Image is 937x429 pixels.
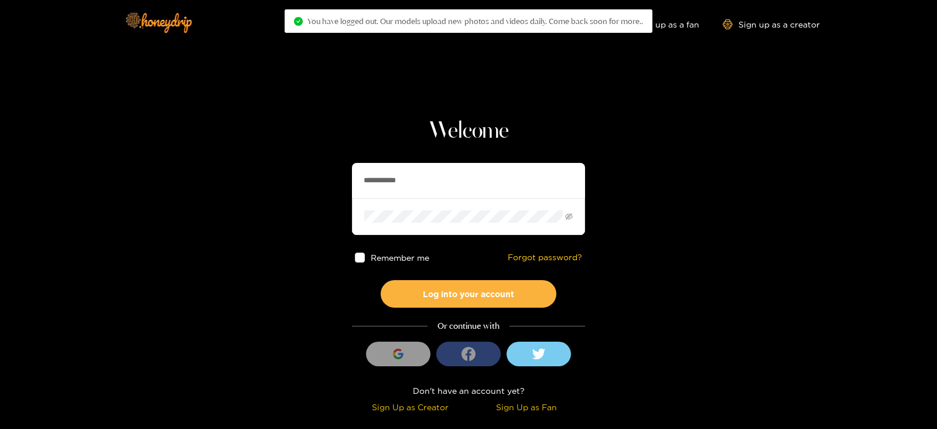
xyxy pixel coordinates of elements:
a: Sign up as a creator [723,19,820,29]
div: Sign Up as Creator [355,400,466,414]
span: eye-invisible [565,213,573,220]
div: Sign Up as Fan [471,400,582,414]
span: Remember me [371,253,429,262]
span: You have logged out. Our models upload new photos and videos daily. Come back soon for more.. [307,16,643,26]
div: Or continue with [352,319,585,333]
h1: Welcome [352,117,585,145]
button: Log into your account [381,280,556,308]
a: Sign up as a fan [619,19,699,29]
div: Don't have an account yet? [352,384,585,397]
span: check-circle [294,17,303,26]
a: Forgot password? [508,253,582,263]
